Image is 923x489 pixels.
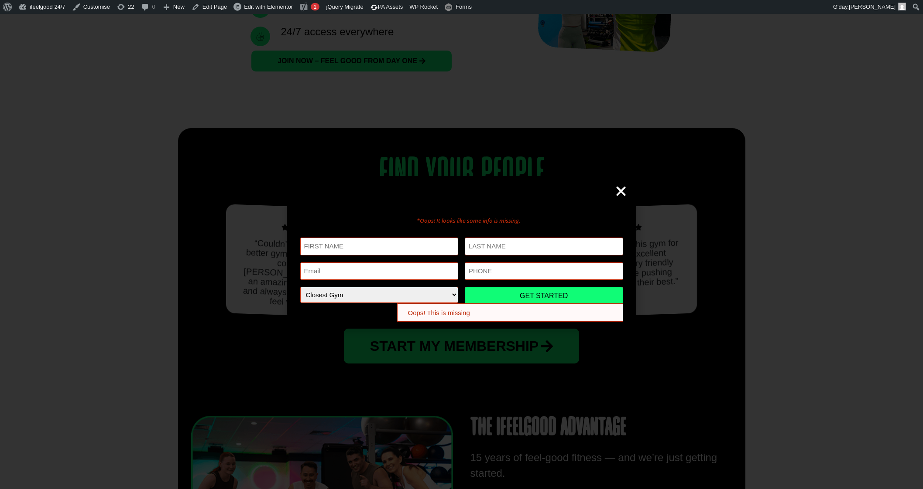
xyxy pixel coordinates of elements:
input: FIRST NAME [300,238,459,255]
input: LAST NAME [465,238,623,255]
a: Close [614,185,628,198]
h2: *Oops! It looks like some info is missing. [321,217,616,225]
span: [PERSON_NAME] [849,3,896,10]
span: 1 [313,3,316,10]
input: Email [300,262,459,280]
div: Oops! This is missing [397,303,623,322]
input: GET STARTED [465,287,623,305]
input: PHONE [465,262,623,280]
span: Edit with Elementor [244,3,293,10]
